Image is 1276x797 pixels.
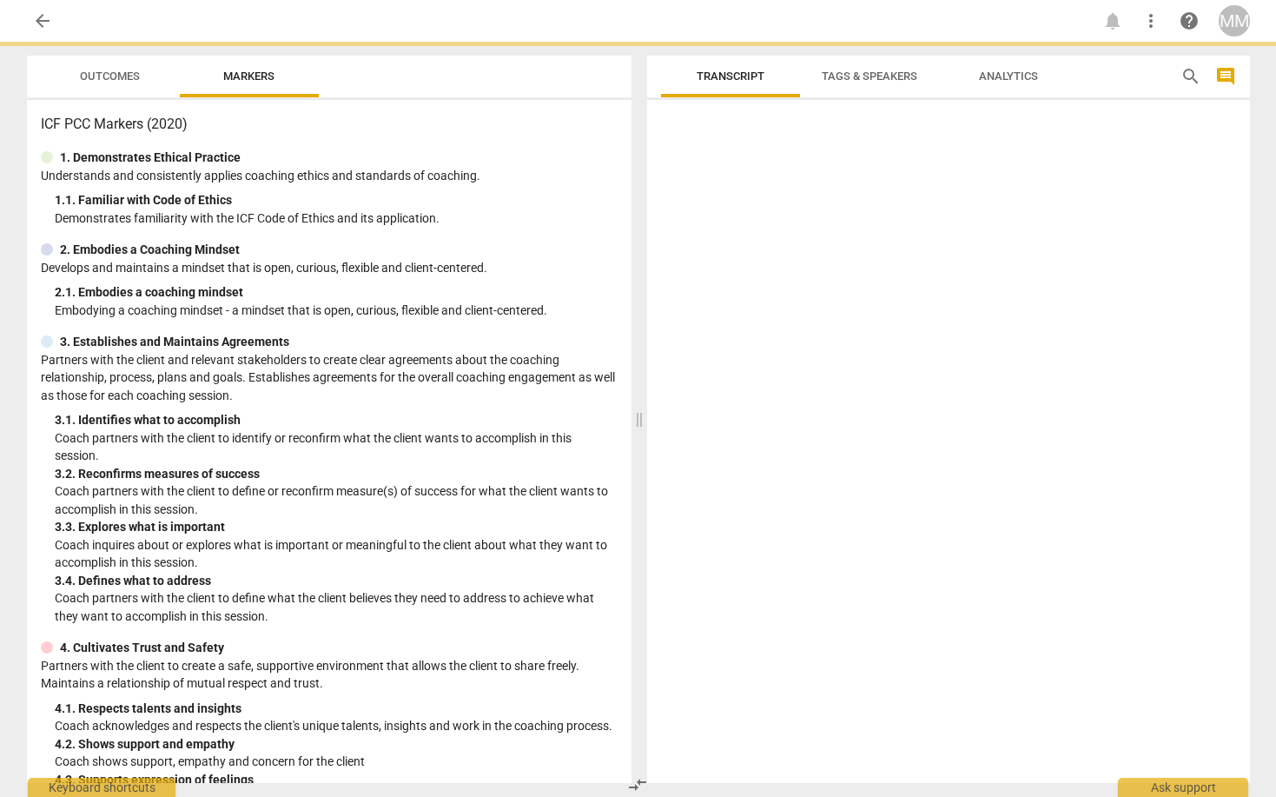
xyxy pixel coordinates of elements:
p: Partners with the client to create a safe, supportive environment that allows the client to share... [41,657,618,693]
p: Partners with the client and relevant stakeholders to create clear agreements about the coaching ... [41,351,618,405]
span: Tags & Speakers [822,70,917,83]
span: Markers [223,70,274,83]
p: 2. Embodies a Coaching Mindset [60,241,240,259]
p: Understands and consistently applies coaching ethics and standards of coaching. [41,167,618,185]
div: 1. 1. Familiar with Code of Ethics [55,191,618,209]
span: search [1180,66,1201,87]
div: Keyboard shortcuts [28,778,175,797]
div: 3. 2. Reconfirms measures of success [55,465,618,483]
span: Transcript [697,70,764,83]
p: Coach partners with the client to define or reconfirm measure(s) of success for what the client w... [55,482,618,518]
div: 4. 1. Respects talents and insights [55,700,618,718]
p: Coach partners with the client to identify or reconfirm what the client wants to accomplish in th... [55,429,618,465]
div: Ask support [1118,778,1248,797]
p: Embodying a coaching mindset - a mindset that is open, curious, flexible and client-centered. [55,302,618,320]
p: Develops and maintains a mindset that is open, curious, flexible and client-centered. [41,259,618,277]
span: Analytics [979,70,1038,83]
p: 1. Demonstrates Ethical Practice [60,149,241,167]
p: Demonstrates familiarity with the ICF Code of Ethics and its application. [55,209,618,228]
p: Coach partners with the client to define what the client believes they need to address to achieve... [55,589,618,625]
p: 4. Cultivates Trust and Safety [60,639,224,657]
span: comment [1215,66,1236,87]
p: Coach inquires about or explores what is important or meaningful to the client about what they wa... [55,536,618,572]
span: compare_arrows [627,774,648,795]
span: help [1179,10,1200,31]
div: 4. 2. Shows support and empathy [55,735,618,754]
span: more_vert [1140,10,1161,31]
div: 3. 1. Identifies what to accomplish [55,411,618,429]
p: Coach shows support, empathy and concern for the client [55,753,618,771]
span: arrow_back [32,10,53,31]
div: 3. 3. Explores what is important [55,518,618,536]
a: Help [1174,5,1205,37]
p: Coach acknowledges and respects the client's unique talents, insights and work in the coaching pr... [55,717,618,735]
p: 3. Establishes and Maintains Agreements [60,333,289,351]
button: Show/Hide comments [1212,63,1240,90]
button: Search [1177,63,1205,90]
span: Outcomes [80,70,140,83]
h3: ICF PCC Markers (2020) [41,114,618,135]
div: 2. 1. Embodies a coaching mindset [55,283,618,302]
div: 4. 3. Supports expression of feelings [55,771,618,789]
div: 3. 4. Defines what to address [55,572,618,590]
button: MM [1219,5,1250,37]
